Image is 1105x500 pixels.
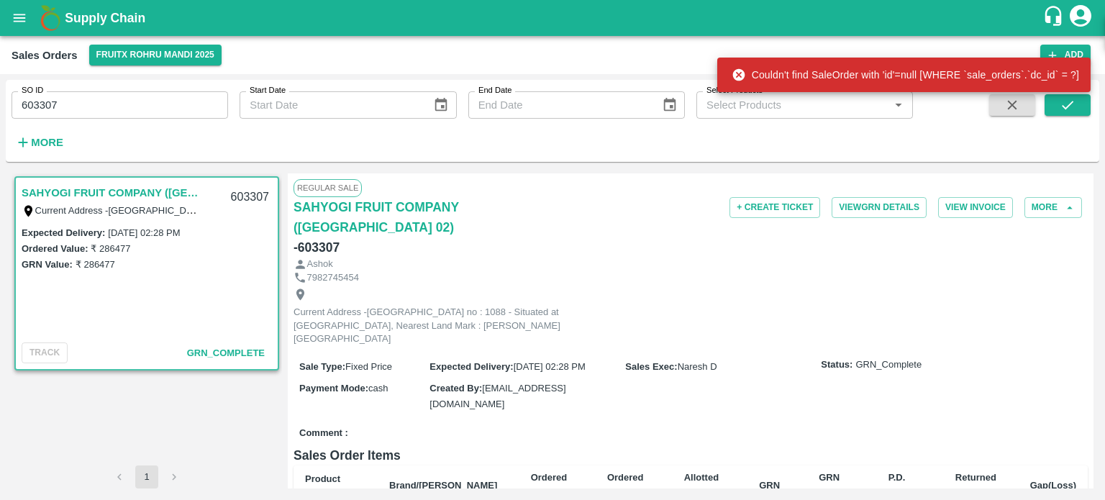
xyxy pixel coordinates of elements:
[877,472,917,499] b: P.D. Discount
[427,91,455,119] button: Choose date
[729,197,820,218] button: + Create Ticket
[91,243,130,254] label: ₹ 286477
[817,472,842,499] b: GRN Value
[65,11,145,25] b: Supply Chain
[12,46,78,65] div: Sales Orders
[22,85,43,96] label: SO ID
[530,472,568,499] b: Ordered Quantity
[678,361,717,372] span: Naresh D
[938,197,1013,218] button: View Invoice
[1024,197,1082,218] button: More
[307,271,359,285] p: 7982745454
[65,8,1042,28] a: Supply Chain
[368,383,388,394] span: cash
[76,259,115,270] label: ₹ 286477
[955,472,996,499] b: Returned Weight
[478,85,511,96] label: End Date
[759,480,780,491] b: GRN
[732,62,1079,88] div: Couldn't find SaleOrder with 'id'=null [WHERE `sale_orders`.`dc_id` = ?]
[429,361,513,372] label: Expected Delivery :
[625,361,677,372] label: Sales Exec :
[514,361,586,372] span: [DATE] 02:28 PM
[656,91,683,119] button: Choose date
[22,259,73,270] label: GRN Value:
[1068,3,1093,33] div: account of current user
[345,361,392,372] span: Fixed Price
[307,258,333,271] p: Ashok
[299,427,348,440] label: Comment :
[832,197,927,218] button: ViewGRN Details
[22,227,105,238] label: Expected Delivery :
[108,227,180,238] label: [DATE] 02:28 PM
[607,472,644,499] b: Ordered Value
[299,361,345,372] label: Sale Type :
[294,237,340,258] h6: - 603307
[294,179,362,196] span: Regular Sale
[1042,5,1068,31] div: customer-support
[855,358,922,372] span: GRN_Complete
[106,465,188,488] nav: pagination navigation
[12,130,67,155] button: More
[294,306,617,346] p: Current Address -[GEOGRAPHIC_DATA] no : 1088 - Situated at [GEOGRAPHIC_DATA], Nearest Land Mark :...
[429,383,565,409] span: [EMAIL_ADDRESS][DOMAIN_NAME]
[89,45,222,65] button: Select DC
[1030,480,1076,491] b: Gap(Loss)
[294,197,558,237] a: SAHYOGI FRUIT COMPANY ([GEOGRAPHIC_DATA] 02)
[299,383,368,394] label: Payment Mode :
[429,383,482,394] label: Created By :
[389,480,497,491] b: Brand/[PERSON_NAME]
[3,1,36,35] button: open drawer
[706,85,763,96] label: Select Products
[683,472,721,499] b: Allotted Quantity
[31,137,63,148] strong: More
[701,96,885,114] input: Select Products
[36,4,65,32] img: logo
[22,243,88,254] label: Ordered Value:
[468,91,650,119] input: End Date
[889,96,908,114] button: Open
[821,358,852,372] label: Status:
[240,91,422,119] input: Start Date
[222,181,278,214] div: 603307
[12,91,228,119] input: Enter SO ID
[294,445,1088,465] h6: Sales Order Items
[305,473,340,484] b: Product
[305,487,366,500] div: SKU
[35,204,668,216] label: Current Address -[GEOGRAPHIC_DATA] no : 1088 - Situated at [GEOGRAPHIC_DATA], Nearest Land Mark :...
[22,183,201,202] a: SAHYOGI FRUIT COMPANY ([GEOGRAPHIC_DATA] 02)
[135,465,158,488] button: page 1
[250,85,286,96] label: Start Date
[187,347,265,358] span: GRN_Complete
